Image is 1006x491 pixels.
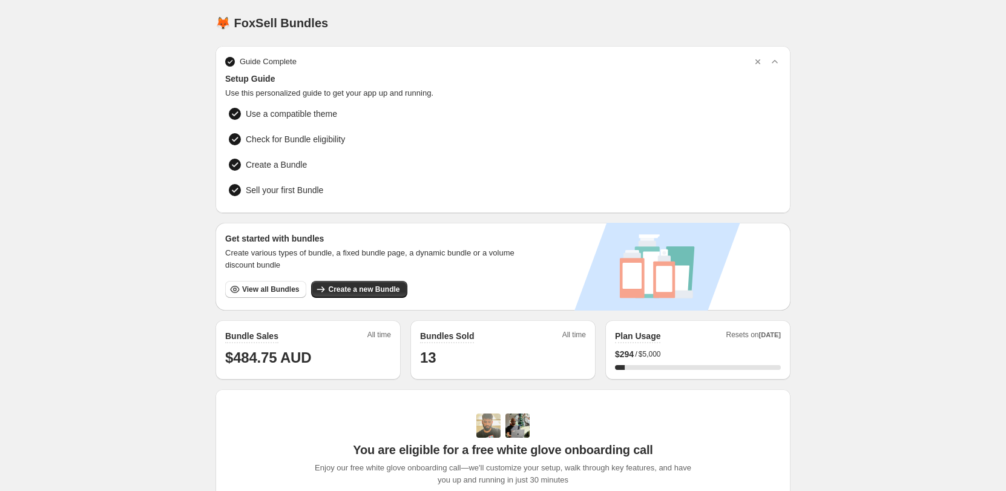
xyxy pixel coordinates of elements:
h1: 🦊 FoxSell Bundles [215,16,328,30]
h2: Bundle Sales [225,330,278,342]
span: Enjoy our free white glove onboarding call—we'll customize your setup, walk through key features,... [309,462,698,486]
h3: Get started with bundles [225,232,526,245]
h1: $484.75 AUD [225,348,391,367]
h2: Plan Usage [615,330,660,342]
span: $ 294 [615,348,634,360]
span: $5,000 [639,349,661,359]
span: All time [562,330,586,343]
span: View all Bundles [242,285,299,294]
span: Resets on [726,330,781,343]
span: Guide Complete [240,56,297,68]
h2: Bundles Sold [420,330,474,342]
h1: 13 [420,348,586,367]
span: Create a new Bundle [328,285,399,294]
img: Adi [476,414,501,438]
span: Setup Guide [225,73,781,85]
span: All time [367,330,391,343]
span: Check for Bundle eligibility [246,133,345,145]
img: Prakhar [505,414,530,438]
span: Use a compatible theme [246,108,337,120]
span: You are eligible for a free white glove onboarding call [353,443,653,457]
span: [DATE] [759,331,781,338]
button: View all Bundles [225,281,306,298]
div: / [615,348,781,360]
span: Create a Bundle [246,159,307,171]
span: Create various types of bundle, a fixed bundle page, a dynamic bundle or a volume discount bundle [225,247,526,271]
span: Sell your first Bundle [246,184,323,196]
button: Create a new Bundle [311,281,407,298]
span: Use this personalized guide to get your app up and running. [225,87,781,99]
